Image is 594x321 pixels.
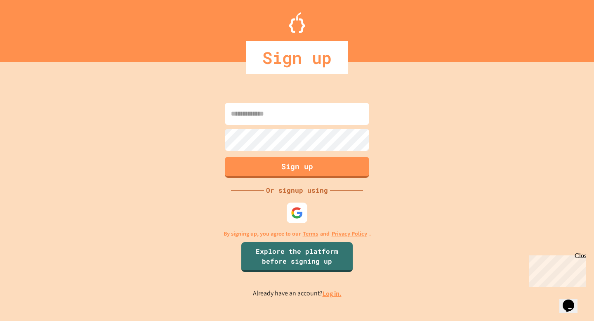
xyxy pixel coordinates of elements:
[246,41,348,74] div: Sign up
[323,289,342,298] a: Log in.
[289,12,305,33] img: Logo.svg
[303,229,318,238] a: Terms
[526,252,586,287] iframe: chat widget
[3,3,57,52] div: Chat with us now!Close
[241,242,353,272] a: Explore the platform before signing up
[332,229,367,238] a: Privacy Policy
[559,288,586,313] iframe: chat widget
[291,207,303,219] img: google-icon.svg
[264,185,330,195] div: Or signup using
[225,157,369,178] button: Sign up
[224,229,371,238] p: By signing up, you agree to our and .
[253,288,342,299] p: Already have an account?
